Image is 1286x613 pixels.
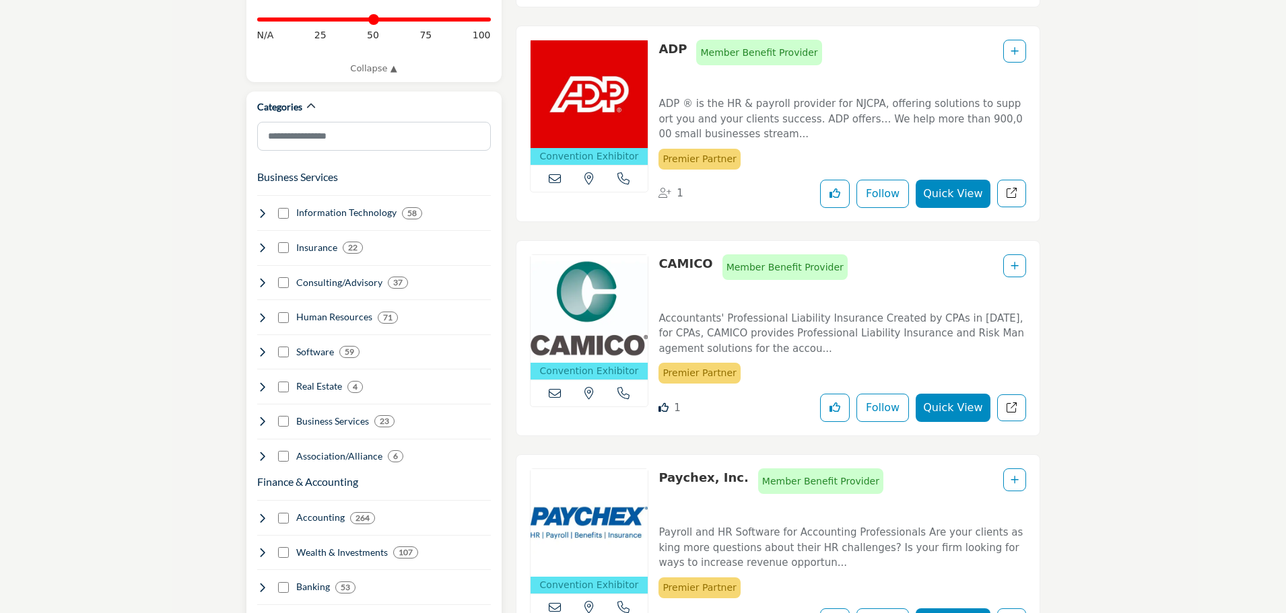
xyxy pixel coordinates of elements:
[257,122,491,151] input: Search Category
[658,88,1025,142] a: ADP ® is the HR & payroll provider for NJCPA, offering solutions to support you and your clients ...
[383,313,393,322] b: 71
[658,470,748,484] a: Paychex, Inc.
[353,382,358,392] b: 4
[658,517,1025,571] a: Payroll and HR Software for Accounting Professionals Are your clients asking more questions about...
[296,380,342,393] h4: Real Estate: Commercial real estate, office space, property management, home loans
[343,242,363,254] div: 22 Results For Insurance
[393,278,403,287] b: 37
[997,180,1026,207] a: Redirect to listing
[335,581,356,593] div: 53 Results For Banking
[296,345,334,359] h4: Software: Accounting sotware, tax software, workflow, etc.
[856,180,909,208] button: Follow
[407,209,417,218] b: 58
[402,207,422,219] div: 58 Results For Information Technology
[674,402,681,414] span: 1
[257,62,491,75] a: Collapse ▲
[658,402,669,412] i: Like
[658,186,683,201] div: Followers
[257,169,338,185] button: Business Services
[367,28,379,42] span: 50
[393,452,398,461] b: 6
[916,180,990,208] button: Quick View
[278,416,289,427] input: Select Business Services checkbox
[350,512,375,524] div: 264 Results For Accounting
[296,580,330,593] h4: Banking: Banking, lending. merchant services
[296,310,372,324] h4: Human Resources: Payroll, benefits, HR consulting, talent acquisition, training
[345,347,354,357] b: 59
[663,581,736,595] p: Premier Partner
[540,578,639,592] p: Convention Exhibitor
[658,254,712,299] p: CAMICO
[820,180,850,208] button: Like listing
[531,469,648,593] a: Convention Exhibitor
[916,394,990,422] button: Quick View
[278,277,289,288] input: Select Consulting/Advisory checkbox
[374,415,395,427] div: 23 Results For Business Services
[1011,46,1019,57] a: Add To List
[278,382,289,392] input: Select Real Estate checkbox
[726,258,844,277] span: Member Benefit Provider
[473,28,491,42] span: 100
[388,450,403,462] div: 6 Results For Association/Alliance
[1011,474,1019,485] a: Add To List
[257,28,274,42] span: N/A
[296,511,345,524] h4: Accounting: Financial statements, bookkeeping, auditing
[278,347,289,357] input: Select Software checkbox
[531,255,648,363] img: CAMICO
[278,582,289,593] input: Select Banking checkbox
[278,547,289,558] input: Select Wealth & Investments checkbox
[658,256,712,271] a: CAMICO
[531,255,648,380] a: Convention Exhibitor
[296,449,382,463] h4: Association/Alliance: Membership/trade associations and CPA firm alliances
[663,152,736,166] p: Premier Partner
[380,417,389,426] b: 23
[658,303,1025,357] a: Accountants' Professional Liability Insurance Created by CPAs in [DATE], for CPAs, CAMICO provide...
[399,548,413,557] b: 107
[540,149,639,164] p: Convention Exhibitor
[658,42,687,56] a: ADP
[296,276,382,289] h4: Consulting/Advisory: Business consulting, mergers & acquisitions, growth strategies
[347,381,363,393] div: 4 Results For Real Estate
[531,40,648,165] a: Convention Exhibitor
[658,311,1025,357] p: Accountants' Professional Liability Insurance Created by CPAs in [DATE], for CPAs, CAMICO provide...
[278,513,289,524] input: Select Accounting checkbox
[378,312,398,324] div: 71 Results For Human Resources
[1011,260,1019,271] a: Add To List
[856,394,909,422] button: Follow
[296,546,388,559] h4: Wealth & Investments: Wealth management, retirement planning, investing strategies
[278,208,289,219] input: Select Information Technology checkbox
[339,346,360,358] div: 59 Results For Software
[278,312,289,323] input: Select Human Resources checkbox
[997,394,1026,422] a: Redirect to listing
[296,241,337,254] h4: Insurance: Professional liability, healthcare, life insurance, risk management
[531,469,648,577] img: Paychex, Inc.
[658,468,748,513] p: Paychex, Inc.
[296,206,397,219] h4: Information Technology: Software, cloud services, data management, analytics, automation
[278,242,289,253] input: Select Insurance checkbox
[658,525,1025,571] p: Payroll and HR Software for Accounting Professionals Are your clients asking more questions about...
[341,583,350,592] b: 53
[388,277,408,289] div: 37 Results For Consulting/Advisory
[314,28,327,42] span: 25
[677,187,683,199] span: 1
[663,366,736,380] p: Premier Partner
[257,474,358,490] button: Finance & Accounting
[540,364,639,378] p: Convention Exhibitor
[356,513,370,523] b: 264
[531,40,648,148] img: ADP
[820,394,850,422] button: Like listing
[419,28,432,42] span: 75
[278,451,289,462] input: Select Association/Alliance checkbox
[762,472,879,491] span: Member Benefit Provider
[348,243,358,252] b: 22
[700,43,817,62] span: Member Benefit Provider
[658,96,1025,142] p: ADP ® is the HR & payroll provider for NJCPA, offering solutions to support you and your clients ...
[658,40,687,85] p: ADP
[257,100,302,114] h2: Categories
[393,546,418,558] div: 107 Results For Wealth & Investments
[296,414,369,428] h4: Business Services: Office supplies, software, tech support, communications, travel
